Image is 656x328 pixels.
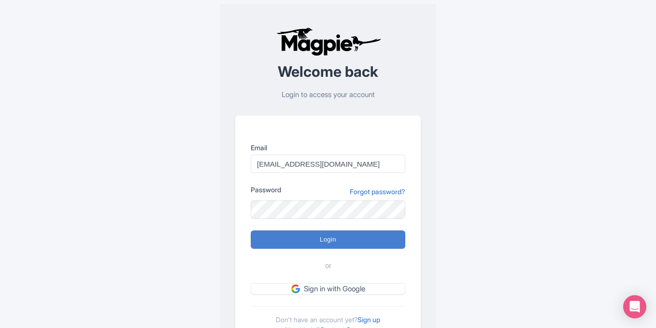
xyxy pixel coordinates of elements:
p: Login to access your account [235,89,421,100]
a: Sign up [357,315,380,324]
a: Forgot password? [350,186,405,197]
label: Email [251,143,405,153]
h2: Welcome back [235,64,421,80]
a: Sign in with Google [251,283,405,295]
img: logo-ab69f6fb50320c5b225c76a69d11143b.png [274,27,383,56]
span: or [325,260,331,271]
label: Password [251,185,281,195]
div: Open Intercom Messenger [623,295,646,318]
img: google.svg [291,285,300,293]
input: Login [251,230,405,249]
input: you@example.com [251,155,405,173]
